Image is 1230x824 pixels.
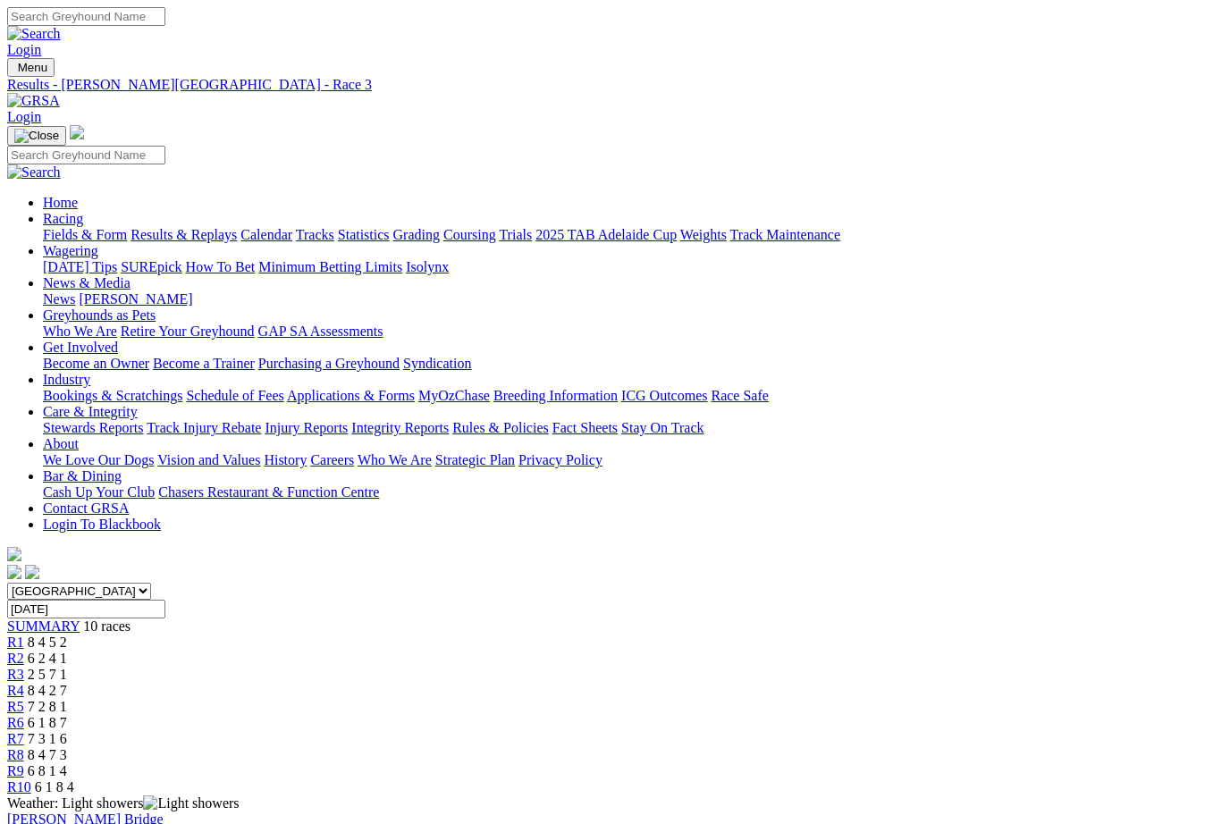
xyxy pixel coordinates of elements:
[83,618,131,634] span: 10 races
[7,683,24,698] a: R4
[43,227,127,242] a: Fields & Form
[131,227,237,242] a: Results & Replays
[28,651,67,666] span: 6 2 4 1
[535,227,677,242] a: 2025 TAB Adelaide Cup
[43,291,1223,307] div: News & Media
[258,356,400,371] a: Purchasing a Greyhound
[43,452,1223,468] div: About
[43,500,129,516] a: Contact GRSA
[153,356,255,371] a: Become a Trainer
[28,667,67,682] span: 2 5 7 1
[147,420,261,435] a: Track Injury Rebate
[7,146,165,164] input: Search
[186,388,283,403] a: Schedule of Fees
[43,420,143,435] a: Stewards Reports
[443,227,496,242] a: Coursing
[7,731,24,746] a: R7
[43,517,161,532] a: Login To Blackbook
[43,484,155,500] a: Cash Up Your Club
[43,388,1223,404] div: Industry
[43,468,122,483] a: Bar & Dining
[7,7,165,26] input: Search
[43,307,156,323] a: Greyhounds as Pets
[43,259,117,274] a: [DATE] Tips
[43,324,117,339] a: Who We Are
[240,227,292,242] a: Calendar
[7,58,55,77] button: Toggle navigation
[406,259,449,274] a: Isolynx
[338,227,390,242] a: Statistics
[7,635,24,650] a: R1
[393,227,440,242] a: Grading
[358,452,432,467] a: Who We Are
[7,651,24,666] span: R2
[351,420,449,435] a: Integrity Reports
[296,227,334,242] a: Tracks
[7,93,60,109] img: GRSA
[711,388,768,403] a: Race Safe
[7,779,31,795] a: R10
[499,227,532,242] a: Trials
[43,484,1223,500] div: Bar & Dining
[43,340,118,355] a: Get Involved
[7,747,24,762] a: R8
[418,388,490,403] a: MyOzChase
[43,324,1223,340] div: Greyhounds as Pets
[158,484,379,500] a: Chasers Restaurant & Function Centre
[265,420,348,435] a: Injury Reports
[43,436,79,451] a: About
[43,259,1223,275] div: Wagering
[43,275,131,290] a: News & Media
[28,747,67,762] span: 8 4 7 3
[452,420,549,435] a: Rules & Policies
[43,356,1223,372] div: Get Involved
[7,164,61,181] img: Search
[43,211,83,226] a: Racing
[7,42,41,57] a: Login
[28,763,67,778] span: 6 8 1 4
[730,227,840,242] a: Track Maintenance
[121,259,181,274] a: SUREpick
[43,372,90,387] a: Industry
[121,324,255,339] a: Retire Your Greyhound
[43,388,182,403] a: Bookings & Scratchings
[43,452,154,467] a: We Love Our Dogs
[43,291,75,307] a: News
[143,795,239,811] img: Light showers
[28,715,67,730] span: 6 1 8 7
[621,420,703,435] a: Stay On Track
[43,227,1223,243] div: Racing
[435,452,515,467] a: Strategic Plan
[518,452,602,467] a: Privacy Policy
[7,763,24,778] a: R9
[28,699,67,714] span: 7 2 8 1
[186,259,256,274] a: How To Bet
[7,600,165,618] input: Select date
[43,420,1223,436] div: Care & Integrity
[310,452,354,467] a: Careers
[79,291,192,307] a: [PERSON_NAME]
[7,126,66,146] button: Toggle navigation
[403,356,471,371] a: Syndication
[7,715,24,730] a: R6
[7,699,24,714] a: R5
[35,779,74,795] span: 6 1 8 4
[7,77,1223,93] a: Results - [PERSON_NAME][GEOGRAPHIC_DATA] - Race 3
[70,125,84,139] img: logo-grsa-white.png
[18,61,47,74] span: Menu
[287,388,415,403] a: Applications & Forms
[7,667,24,682] a: R3
[43,243,98,258] a: Wagering
[7,565,21,579] img: facebook.svg
[28,683,67,698] span: 8 4 2 7
[14,129,59,143] img: Close
[552,420,618,435] a: Fact Sheets
[43,404,138,419] a: Care & Integrity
